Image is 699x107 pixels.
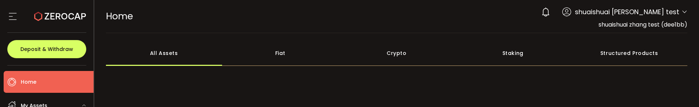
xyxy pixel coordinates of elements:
[106,10,133,23] span: Home
[7,40,86,58] button: Deposit & Withdraw
[20,47,73,52] span: Deposit & Withdraw
[571,40,688,66] div: Structured Products
[21,77,36,87] span: Home
[106,40,222,66] div: All Assets
[222,40,339,66] div: Fiat
[455,40,571,66] div: Staking
[339,40,455,66] div: Crypto
[599,20,687,29] span: shuaishuai zhang test (dee1bb)
[575,7,679,17] span: shuaishuai [PERSON_NAME] test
